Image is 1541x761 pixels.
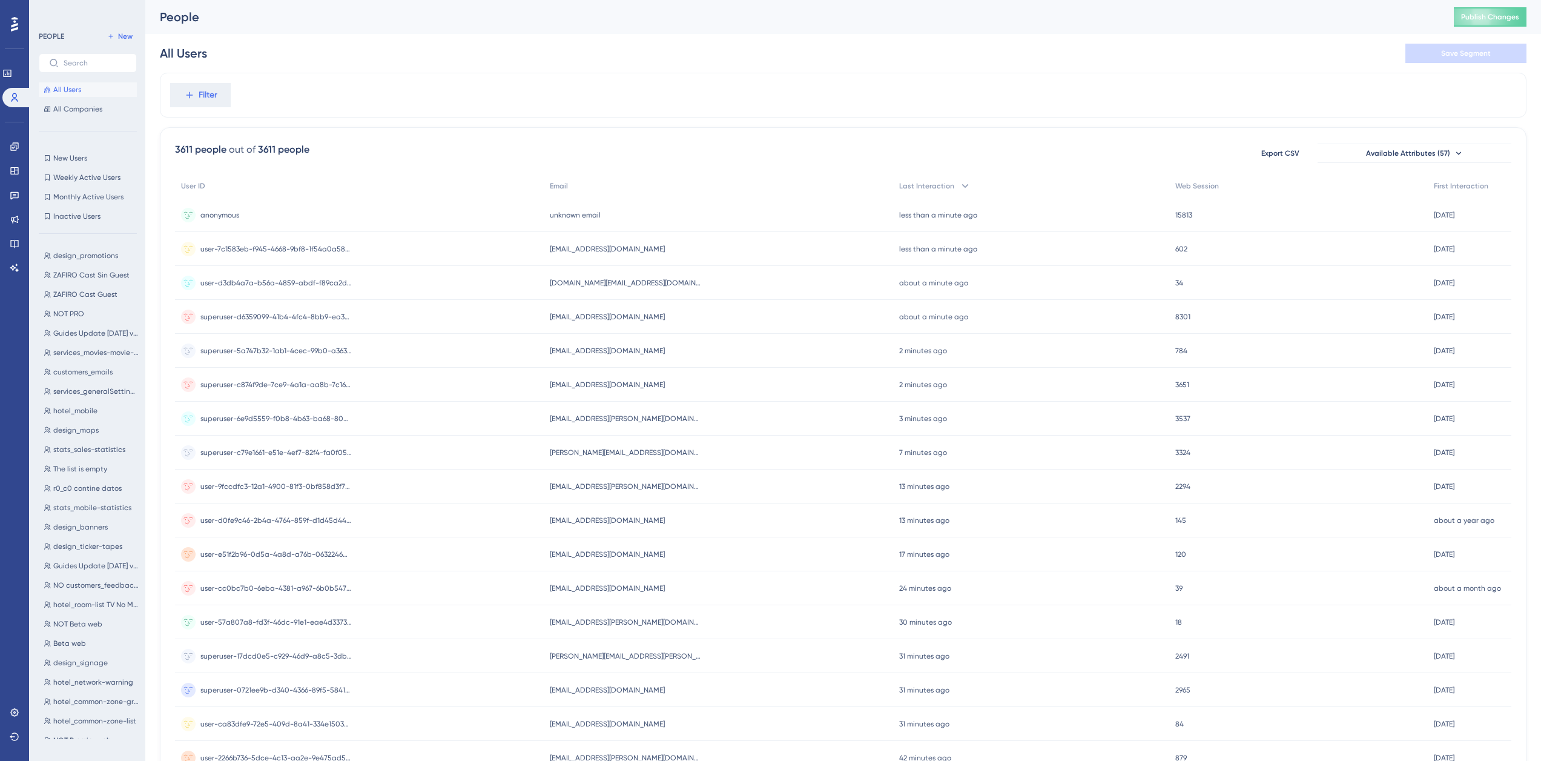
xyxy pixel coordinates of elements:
[53,406,97,416] span: hotel_mobile
[1434,482,1454,491] time: [DATE]
[550,181,568,191] span: Email
[550,278,701,288] span: [DOMAIN_NAME][EMAIL_ADDRESS][DOMAIN_NAME]
[1434,347,1454,355] time: [DATE]
[53,542,122,551] span: design_ticker-tapes
[39,656,144,670] button: design_signage
[550,550,665,559] span: [EMAIL_ADDRESS][DOMAIN_NAME]
[53,580,139,590] span: NO customers_feedback-settings
[1434,181,1488,191] span: First Interaction
[53,639,86,648] span: Beta web
[1441,48,1491,58] span: Save Segment
[1434,313,1454,321] time: [DATE]
[899,448,947,457] time: 7 minutes ago
[1434,584,1501,593] time: about a month ago
[1175,550,1186,559] span: 120
[200,617,352,627] span: user-57a807a8-fd3f-46dc-91e1-eae4d3373287
[39,268,144,282] button: ZAFIRO Cast Sin Guest
[160,45,207,62] div: All Users
[899,245,977,253] time: less than a minute ago
[39,694,144,709] button: hotel_common-zone-groups
[39,404,144,418] button: hotel_mobile
[39,539,144,554] button: design_ticker-tapes
[53,522,108,532] span: design_banners
[550,617,701,627] span: [EMAIL_ADDRESS][PERSON_NAME][DOMAIN_NAME]
[1434,618,1454,626] time: [DATE]
[1366,148,1450,158] span: Available Attributes (57)
[550,516,665,525] span: [EMAIL_ADDRESS][DOMAIN_NAME]
[39,102,137,116] button: All Companies
[550,244,665,254] span: [EMAIL_ADDRESS][DOMAIN_NAME]
[1261,148,1299,158] span: Export CSV
[1318,144,1511,163] button: Available Attributes (57)
[1434,720,1454,728] time: [DATE]
[899,414,947,423] time: 3 minutes ago
[550,312,665,322] span: [EMAIL_ADDRESS][DOMAIN_NAME]
[229,142,256,157] div: out of
[53,736,111,745] span: NOT Premier web
[1405,44,1526,63] button: Save Segment
[1175,448,1190,457] span: 3324
[39,462,144,476] button: The list is empty
[899,516,949,525] time: 13 minutes ago
[39,597,144,612] button: hotel_room-list TV No Mobile
[550,482,701,491] span: [EMAIL_ADDRESS][PERSON_NAME][DOMAIN_NAME]
[160,8,1424,25] div: People
[1175,244,1187,254] span: 602
[200,719,352,729] span: user-ca83dfe9-72e5-409d-8a41-334e15033d42
[39,520,144,534] button: design_banners
[53,251,118,261] span: design_promotions
[1434,550,1454,559] time: [DATE]
[39,170,137,185] button: Weekly Active Users
[1175,583,1183,593] span: 39
[39,617,144,631] button: NOT Beta web
[39,714,144,728] button: hotel_common-zone-list
[39,307,144,321] button: NOT PRO
[200,380,352,390] span: superuser-c874f9de-7ce9-4a1a-aa8b-7c167936e7f3
[200,550,352,559] span: user-e51f2b96-0d5a-4a8d-a76b-063224601004
[1434,414,1454,423] time: [DATE]
[1434,448,1454,457] time: [DATE]
[200,346,352,356] span: superuser-5a747b32-1ab1-4cec-99b0-a36317b0e529
[1175,617,1182,627] span: 18
[1175,312,1190,322] span: 8301
[1175,346,1187,356] span: 784
[53,328,139,338] span: Guides Update [DATE] v4.89
[53,503,131,513] span: stats_mobile-statistics
[550,346,665,356] span: [EMAIL_ADDRESS][DOMAIN_NAME]
[550,414,701,424] span: [EMAIL_ADDRESS][PERSON_NAME][DOMAIN_NAME]
[53,658,108,668] span: design_signage
[200,278,352,288] span: user-d3db4a7a-b56a-4859-abdf-f89ca2db5eb0
[170,83,231,107] button: Filter
[39,326,144,341] button: Guides Update [DATE] v4.89
[53,367,113,377] span: customers_emails
[258,142,309,157] div: 3611 people
[899,584,951,593] time: 24 minutes ago
[39,675,144,690] button: hotel_network-warning
[53,348,139,357] span: services_movies-movie-catalogue
[53,697,139,706] span: hotel_common-zone-groups
[39,32,64,41] div: PEOPLE
[899,313,968,321] time: about a minute ago
[1434,380,1454,389] time: [DATE]
[39,481,144,496] button: r0_c0 contine datos
[103,29,137,44] button: New
[199,88,217,102] span: Filter
[899,482,949,491] time: 13 minutes ago
[53,309,84,319] span: NOT PRO
[200,448,352,457] span: superuser-c79e1661-e51e-4ef7-82f4-fa0f0580924a
[118,32,133,41] span: New
[899,618,952,626] time: 30 minutes ago
[53,153,87,163] span: New Users
[1175,278,1183,288] span: 34
[39,423,144,437] button: design_maps
[1461,12,1519,22] span: Publish Changes
[1175,181,1219,191] span: Web Session
[181,181,205,191] span: User ID
[53,387,139,396] span: services_generalSettings MOVIES
[53,716,136,726] span: hotel_common-zone-list
[200,685,352,695] span: superuser-0721ee9b-d340-4366-89f5-5841c65d46bf
[39,578,144,593] button: NO customers_feedback-settings
[1454,7,1526,27] button: Publish Changes
[39,151,137,165] button: New Users
[53,445,125,454] span: stats_sales-statistics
